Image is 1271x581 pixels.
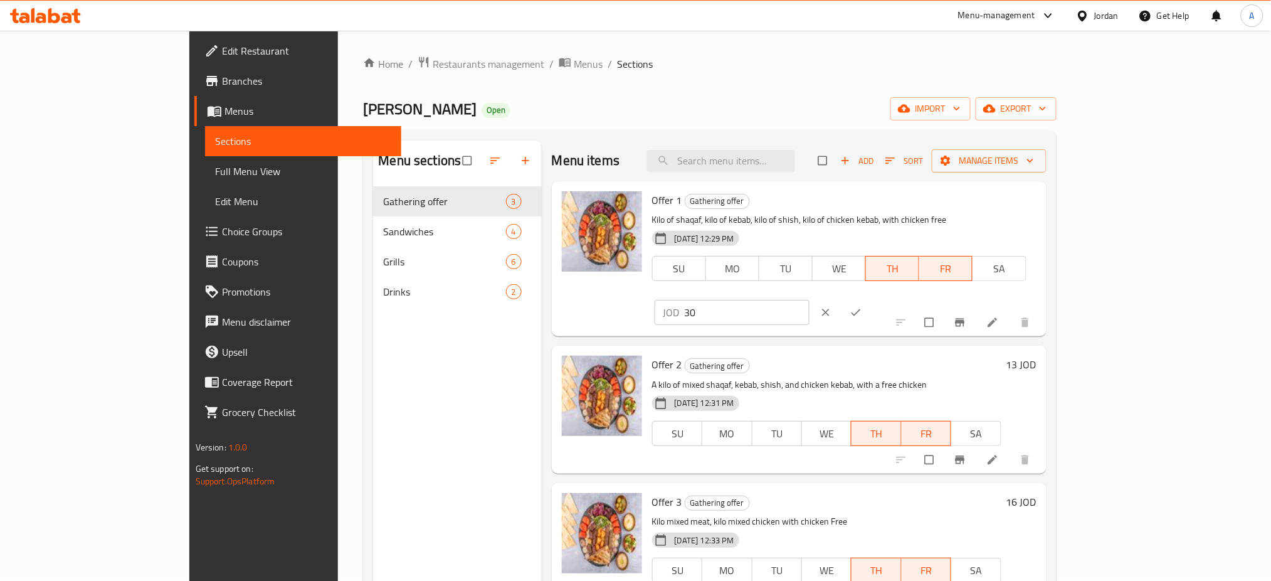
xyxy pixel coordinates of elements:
[907,562,947,580] span: FR
[482,103,510,118] div: Open
[951,421,1001,446] button: SA
[807,425,846,443] span: WE
[222,314,392,329] span: Menu disclaimer
[373,216,541,247] div: Sandwiches4
[902,421,952,446] button: FR
[801,421,852,446] button: WE
[363,95,477,123] span: [PERSON_NAME]
[976,97,1057,120] button: export
[1094,9,1119,23] div: Jordan
[946,446,976,474] button: Branch-specific-item
[652,493,682,511] span: Offer 3
[222,224,392,239] span: Choice Groups
[757,562,797,580] span: TU
[812,256,866,281] button: WE
[917,448,944,472] span: Select to update
[373,181,541,312] nav: Menu sections
[1011,446,1042,474] button: delete
[958,8,1035,23] div: Menu-management
[552,151,620,170] h2: Menu items
[194,216,402,247] a: Choice Groups
[752,421,802,446] button: TU
[383,224,505,239] span: Sandwiches
[408,56,413,72] li: /
[378,151,461,170] h2: Menu sections
[764,260,808,278] span: TU
[882,151,927,171] button: Sort
[224,104,392,119] span: Menus
[707,562,747,580] span: MO
[433,56,544,72] span: Restaurants management
[482,105,510,115] span: Open
[506,194,522,209] div: items
[559,56,603,72] a: Menus
[506,224,522,239] div: items
[383,254,505,269] span: Grills
[932,149,1047,173] button: Manage items
[946,309,976,336] button: Branch-specific-item
[507,196,521,208] span: 3
[205,186,402,216] a: Edit Menu
[757,425,797,443] span: TU
[707,425,747,443] span: MO
[373,186,541,216] div: Gathering offer3
[506,254,522,269] div: items
[222,375,392,390] span: Coverage Report
[1006,493,1036,511] h6: 16 JOD
[818,260,861,278] span: WE
[196,473,275,489] a: Support.OpsPlatform
[418,56,544,72] a: Restaurants management
[1006,356,1036,373] h6: 13 JOD
[507,226,521,238] span: 4
[702,421,752,446] button: MO
[685,496,749,510] span: Gathering offer
[685,194,749,208] span: Gathering offer
[652,355,682,374] span: Offer 2
[885,154,924,168] span: Sort
[685,358,750,373] div: Gathering offer
[574,56,603,72] span: Menus
[194,66,402,96] a: Branches
[222,73,392,88] span: Branches
[890,97,971,120] button: import
[956,562,996,580] span: SA
[711,260,754,278] span: MO
[924,260,968,278] span: FR
[562,493,642,573] img: Offer 3
[685,496,750,511] div: Gathering offer
[506,284,522,299] div: items
[222,284,392,299] span: Promotions
[840,154,874,168] span: Add
[194,337,402,367] a: Upsell
[685,194,750,209] div: Gathering offer
[907,425,947,443] span: FR
[871,260,914,278] span: TH
[373,277,541,307] div: Drinks2
[837,151,877,171] span: Add item
[194,397,402,427] a: Grocery Checklist
[811,149,837,173] span: Select section
[986,316,1001,329] a: Edit menu item
[383,194,505,209] span: Gathering offer
[363,56,1056,72] nav: breadcrumb
[194,307,402,337] a: Menu disclaimer
[507,286,521,298] span: 2
[482,147,512,174] span: Sort sections
[919,256,973,281] button: FR
[215,164,392,179] span: Full Menu View
[222,405,392,420] span: Grocery Checklist
[194,367,402,397] a: Coverage Report
[205,126,402,156] a: Sections
[194,96,402,126] a: Menus
[222,344,392,360] span: Upsell
[670,233,739,245] span: [DATE] 12:29 PM
[383,284,505,299] span: Drinks
[685,359,749,373] span: Gathering offer
[877,151,932,171] span: Sort items
[373,247,541,277] div: Grills6
[652,191,682,210] span: Offer 1
[1011,309,1042,336] button: delete
[658,562,697,580] span: SU
[617,56,653,72] span: Sections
